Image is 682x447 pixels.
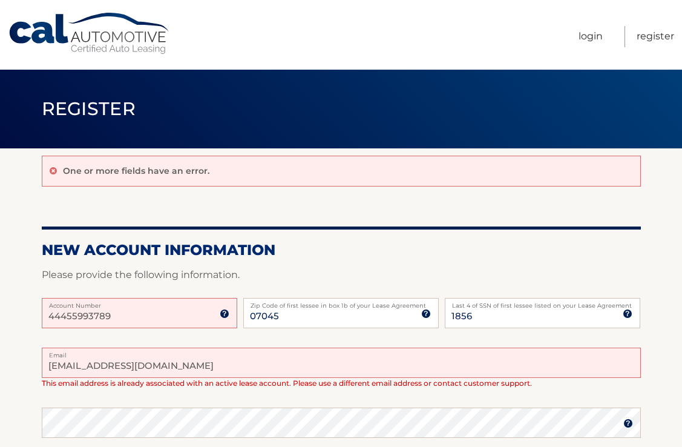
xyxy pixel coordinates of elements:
[445,298,640,328] input: SSN or EIN (last 4 digits only)
[42,241,641,259] h2: New Account Information
[63,165,209,176] p: One or more fields have an error.
[637,26,674,47] a: Register
[623,309,632,319] img: tooltip.svg
[42,379,532,388] span: This email address is already associated with an active lease account. Please use a different ema...
[421,309,431,319] img: tooltip.svg
[42,348,641,378] input: Email
[42,298,237,328] input: Account Number
[8,12,171,55] a: Cal Automotive
[623,419,633,428] img: tooltip.svg
[243,298,439,308] label: Zip Code of first lessee in box 1b of your Lease Agreement
[42,98,136,120] span: Register
[42,267,641,283] p: Please provide the following information.
[42,298,237,308] label: Account Number
[220,309,229,319] img: tooltip.svg
[445,298,640,308] label: Last 4 of SSN of first lessee listed on your Lease Agreement
[243,298,439,328] input: Zip Code
[42,348,641,357] label: Email
[579,26,603,47] a: Login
